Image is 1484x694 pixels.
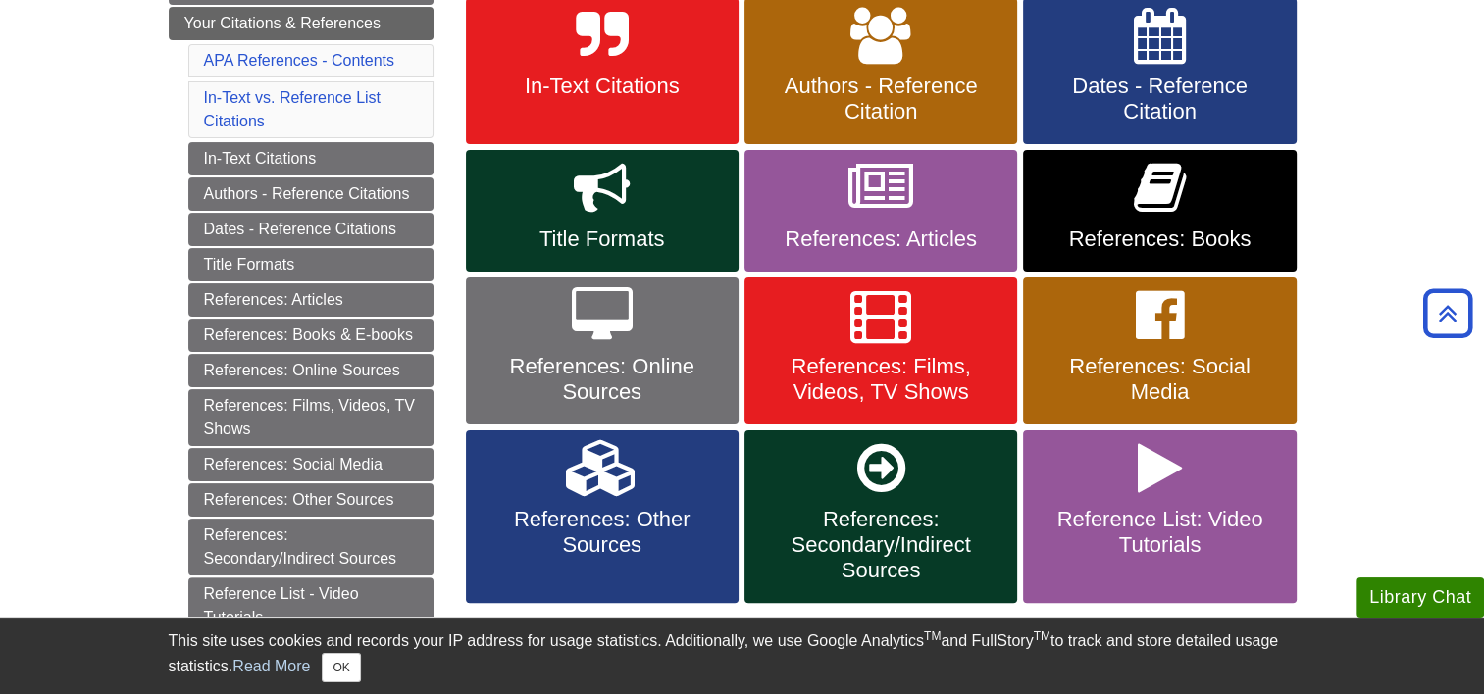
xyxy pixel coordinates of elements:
span: References: Articles [759,226,1002,252]
a: References: Films, Videos, TV Shows [744,277,1017,424]
span: Your Citations & References [184,15,381,31]
a: In-Text vs. Reference List Citations [204,89,382,129]
a: Read More [232,658,310,674]
a: Reference List - Video Tutorials [188,577,434,634]
button: Close [322,653,360,682]
a: References: Articles [744,150,1017,272]
sup: TM [1034,629,1050,643]
a: APA References - Contents [204,52,394,69]
a: Authors - Reference Citations [188,177,434,211]
span: References: Social Media [1038,354,1281,405]
a: References: Secondary/Indirect Sources [744,430,1017,603]
a: References: Books [1023,150,1296,272]
a: Back to Top [1416,300,1479,326]
div: This site uses cookies and records your IP address for usage statistics. Additionally, we use Goo... [169,629,1316,682]
a: Title Formats [188,248,434,281]
a: References: Films, Videos, TV Shows [188,389,434,446]
span: References: Books [1038,226,1281,252]
a: References: Other Sources [466,430,739,603]
a: References: Social Media [188,448,434,481]
a: In-Text Citations [188,142,434,175]
button: Library Chat [1356,577,1484,618]
a: References: Articles [188,283,434,317]
span: References: Films, Videos, TV Shows [759,354,1002,405]
a: References: Books & E-books [188,319,434,352]
sup: TM [924,629,941,643]
a: References: Other Sources [188,483,434,517]
span: References: Secondary/Indirect Sources [759,507,1002,583]
a: References: Online Sources [188,354,434,387]
a: Title Formats [466,150,739,272]
a: References: Social Media [1023,277,1296,424]
a: References: Online Sources [466,277,739,424]
span: References: Online Sources [481,354,724,405]
span: Title Formats [481,226,724,252]
a: Dates - Reference Citations [188,213,434,246]
span: In-Text Citations [481,74,724,99]
a: Your Citations & References [169,7,434,40]
a: References: Secondary/Indirect Sources [188,519,434,575]
span: Authors - Reference Citation [759,74,1002,124]
a: Reference List: Video Tutorials [1023,430,1296,603]
span: Dates - Reference Citation [1038,74,1281,124]
span: References: Other Sources [481,507,724,558]
span: Reference List: Video Tutorials [1038,507,1281,558]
